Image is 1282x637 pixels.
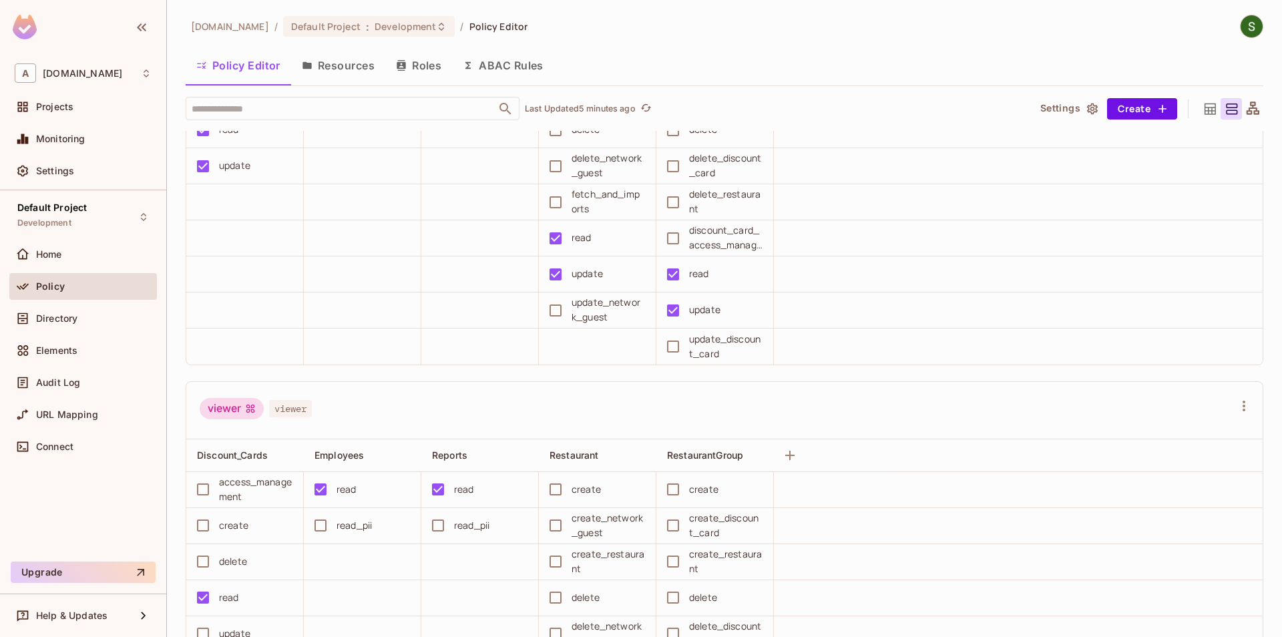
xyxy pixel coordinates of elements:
[525,103,636,114] p: Last Updated 5 minutes ago
[689,482,718,497] div: create
[640,102,652,116] span: refresh
[667,449,743,461] span: RestaurantGroup
[689,187,763,216] div: delete_restaurant
[337,518,372,533] div: read_pii
[219,590,239,605] div: read
[274,20,278,33] li: /
[452,49,554,82] button: ABAC Rules
[572,266,603,281] div: update
[572,230,592,245] div: read
[219,554,247,569] div: delete
[689,590,717,605] div: delete
[385,49,452,82] button: Roles
[219,158,250,173] div: update
[1035,98,1102,120] button: Settings
[636,101,654,117] span: Click to refresh data
[36,101,73,112] span: Projects
[454,482,474,497] div: read
[460,20,463,33] li: /
[689,266,709,281] div: read
[1107,98,1177,120] button: Create
[689,332,763,361] div: update_discount_card
[638,101,654,117] button: refresh
[469,20,528,33] span: Policy Editor
[689,547,763,576] div: create_restaurant
[689,511,763,540] div: create_discount_card
[36,441,73,452] span: Connect
[689,151,763,180] div: delete_discount_card
[186,49,291,82] button: Policy Editor
[17,202,87,213] span: Default Project
[197,449,268,461] span: Discount_Cards
[572,187,645,216] div: fetch_and_imports
[365,21,370,32] span: :
[200,398,264,419] div: viewer
[572,482,601,497] div: create
[219,518,248,533] div: create
[36,281,65,292] span: Policy
[337,482,357,497] div: read
[550,449,599,461] span: Restaurant
[36,134,85,144] span: Monitoring
[36,249,62,260] span: Home
[291,49,385,82] button: Resources
[572,511,645,540] div: create_network_guest
[572,295,645,325] div: update_network_guest
[36,409,98,420] span: URL Mapping
[375,20,436,33] span: Development
[689,302,720,317] div: update
[496,99,515,118] button: Open
[43,68,122,79] span: Workspace: allerin.com
[36,610,108,621] span: Help & Updates
[432,449,467,461] span: Reports
[36,377,80,388] span: Audit Log
[15,63,36,83] span: A
[572,547,645,576] div: create_restaurant
[269,400,312,417] span: viewer
[689,223,763,252] div: discount_card_access_management
[219,475,292,504] div: access_management
[36,313,77,324] span: Directory
[291,20,361,33] span: Default Project
[17,218,71,228] span: Development
[36,345,77,356] span: Elements
[572,590,600,605] div: delete
[191,20,269,33] span: the active workspace
[572,151,645,180] div: delete_network_guest
[454,518,489,533] div: read_pii
[314,449,364,461] span: Employees
[36,166,74,176] span: Settings
[1241,15,1263,37] img: Shakti Seniyar
[13,15,37,39] img: SReyMgAAAABJRU5ErkJggg==
[11,562,156,583] button: Upgrade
